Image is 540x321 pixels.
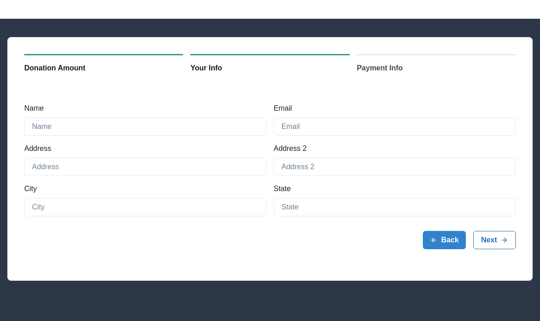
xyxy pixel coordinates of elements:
[24,63,86,74] span: Donation Amount
[24,158,266,176] input: Address
[357,63,403,74] span: Payment Info
[24,118,266,136] input: Name
[274,143,510,154] label: Address 2
[274,103,510,114] label: Email
[274,183,510,194] label: State
[473,231,516,249] button: Next
[24,143,261,154] label: Address
[274,158,516,176] input: Address 2
[274,198,516,216] input: State
[24,103,261,114] label: Name
[24,183,261,194] label: City
[24,198,266,216] input: City
[423,231,466,249] button: Back
[274,118,516,136] input: Email
[190,63,222,74] span: Your Info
